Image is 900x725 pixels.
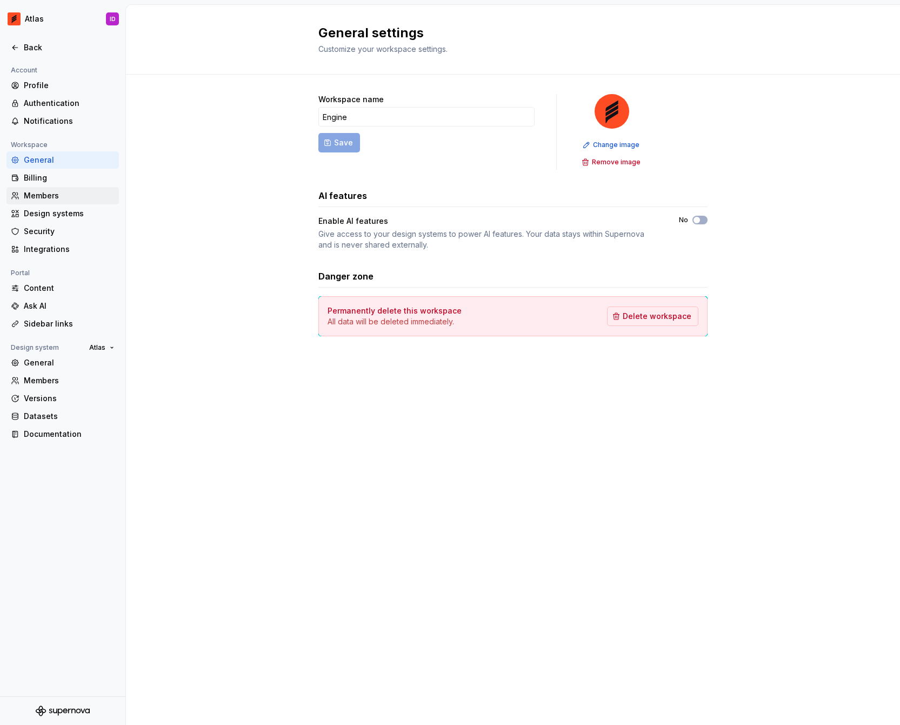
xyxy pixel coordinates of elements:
a: General [6,354,119,371]
p: All data will be deleted immediately. [328,316,462,327]
div: Give access to your design systems to power AI features. Your data stays within Supernova and is ... [318,229,659,250]
a: Notifications [6,112,119,130]
a: Documentation [6,425,119,443]
div: Members [24,375,115,386]
div: General [24,357,115,368]
a: Back [6,39,119,56]
span: Remove image [592,158,641,167]
a: Design systems [6,205,119,222]
span: Customize your workspace settings. [318,44,448,54]
a: Billing [6,169,119,187]
span: Change image [593,141,639,149]
img: 102f71e4-5f95-4b3f-aebe-9cae3cf15d45.png [8,12,21,25]
button: Delete workspace [607,307,698,326]
a: General [6,151,119,169]
div: Datasets [24,411,115,422]
div: Back [24,42,115,53]
div: Atlas [25,14,44,24]
div: ID [110,15,116,23]
label: Workspace name [318,94,384,105]
div: Enable AI features [318,216,659,227]
div: Documentation [24,429,115,440]
div: Profile [24,80,115,91]
span: Atlas [89,343,105,352]
div: Members [24,190,115,201]
h3: Danger zone [318,270,374,283]
div: Versions [24,393,115,404]
svg: Supernova Logo [36,706,90,716]
a: Content [6,280,119,297]
div: Ask AI [24,301,115,311]
div: Workspace [6,138,52,151]
a: Members [6,187,119,204]
a: Ask AI [6,297,119,315]
label: No [679,216,688,224]
button: Remove image [578,155,645,170]
h2: General settings [318,24,695,42]
div: General [24,155,115,165]
a: Authentication [6,95,119,112]
button: AtlasID [2,7,123,31]
div: Integrations [24,244,115,255]
h3: AI features [318,189,367,202]
div: Notifications [24,116,115,127]
a: Versions [6,390,119,407]
div: Sidebar links [24,318,115,329]
img: 102f71e4-5f95-4b3f-aebe-9cae3cf15d45.png [595,94,629,129]
button: Change image [579,137,644,152]
span: Delete workspace [623,311,691,322]
a: Sidebar links [6,315,119,332]
a: Members [6,372,119,389]
div: Security [24,226,115,237]
div: Portal [6,267,34,280]
a: Datasets [6,408,119,425]
div: Content [24,283,115,294]
div: Design system [6,341,63,354]
div: Billing [24,172,115,183]
div: Account [6,64,42,77]
div: Authentication [24,98,115,109]
a: Integrations [6,241,119,258]
h4: Permanently delete this workspace [328,305,462,316]
a: Profile [6,77,119,94]
a: Security [6,223,119,240]
div: Design systems [24,208,115,219]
